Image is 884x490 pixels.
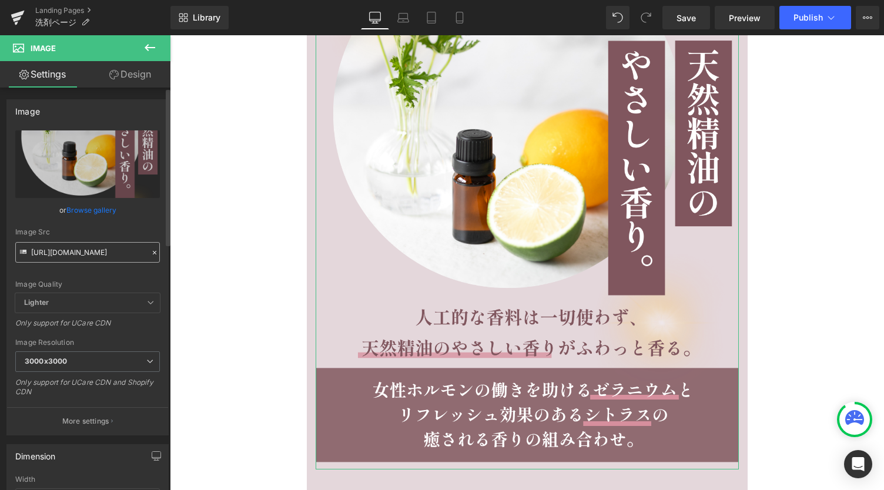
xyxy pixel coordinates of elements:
[15,204,160,216] div: or
[634,6,658,29] button: Redo
[15,378,160,404] div: Only support for UCare CDN and Shopify CDN
[35,18,76,27] span: 洗剤ページ
[7,407,168,435] button: More settings
[606,6,629,29] button: Undo
[35,6,170,15] a: Landing Pages
[170,6,229,29] a: New Library
[856,6,879,29] button: More
[15,475,160,484] div: Width
[193,12,220,23] span: Library
[66,200,116,220] a: Browse gallery
[15,242,160,263] input: Link
[25,357,67,365] b: 3000x3000
[715,6,775,29] a: Preview
[389,6,417,29] a: Laptop
[446,6,474,29] a: Mobile
[15,280,160,288] div: Image Quality
[15,338,160,347] div: Image Resolution
[417,6,446,29] a: Tablet
[88,61,173,88] a: Design
[729,12,761,24] span: Preview
[15,100,40,116] div: Image
[24,298,49,307] b: Lighter
[779,6,851,29] button: Publish
[844,450,872,478] div: Open Intercom Messenger
[677,12,696,24] span: Save
[15,228,160,236] div: Image Src
[31,43,56,53] span: Image
[361,6,389,29] a: Desktop
[15,445,56,461] div: Dimension
[62,416,109,427] p: More settings
[793,13,823,22] span: Publish
[15,318,160,335] div: Only support for UCare CDN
